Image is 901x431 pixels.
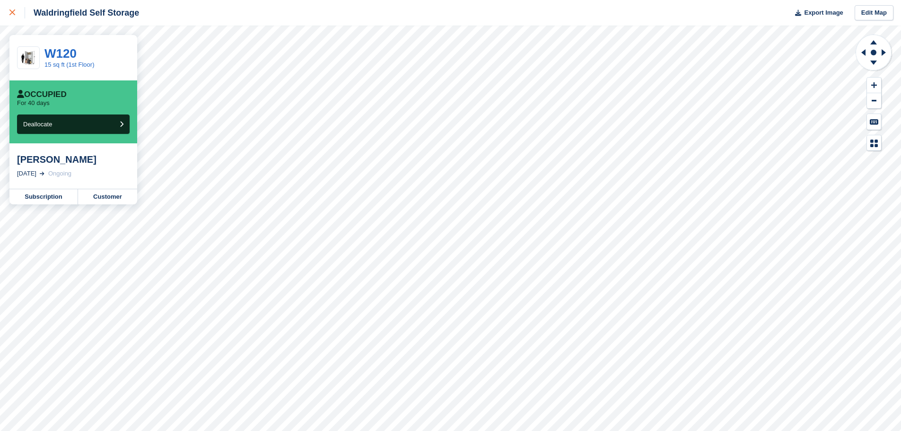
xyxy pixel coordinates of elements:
[17,154,130,165] div: [PERSON_NAME]
[78,189,137,204] a: Customer
[867,78,881,93] button: Zoom In
[867,135,881,151] button: Map Legend
[40,172,44,176] img: arrow-right-light-icn-cde0832a797a2874e46488d9cf13f60e5c3a73dbe684e267c42b8395dfbc2abf.svg
[48,169,71,178] div: Ongoing
[9,189,78,204] a: Subscription
[867,93,881,109] button: Zoom Out
[17,50,39,66] img: 15-sqft-unit.jpg
[44,46,77,61] a: W120
[855,5,893,21] a: Edit Map
[867,114,881,130] button: Keyboard Shortcuts
[23,121,52,128] span: Deallocate
[44,61,94,68] a: 15 sq ft (1st Floor)
[17,114,130,134] button: Deallocate
[789,5,843,21] button: Export Image
[17,169,36,178] div: [DATE]
[804,8,843,18] span: Export Image
[17,90,67,99] div: Occupied
[25,7,139,18] div: Waldringfield Self Storage
[17,99,50,107] p: For 40 days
